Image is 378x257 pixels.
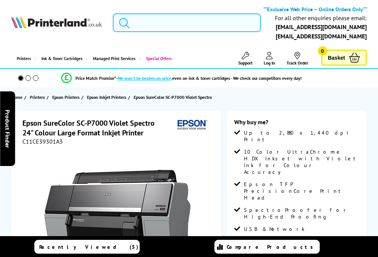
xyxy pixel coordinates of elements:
span: USB & Network [244,226,305,232]
span: 0 [318,46,327,56]
img: Printerland Logo [11,16,102,28]
span: Epson Printers [52,93,80,101]
div: - even on ink & toner cartridges - We check our competitors every day! [116,75,302,81]
a: Printers [11,49,35,68]
span: Product Finder [4,109,11,148]
a: Support [238,52,252,66]
img: Epson [174,118,209,132]
span: SpectroProofer for High-End Proofing [244,207,359,220]
a: Track Order [286,52,308,66]
span: Price Match Promise* [75,75,116,81]
span: Printers [30,93,45,101]
span: Log In [264,60,275,66]
li: modal_Promise [4,72,359,85]
span: Basket [328,53,345,63]
span: Epson Inkjet Printers [87,93,126,101]
span: Support [238,60,252,66]
a: Ink & Toner Cartridges [35,49,86,68]
a: Epson SureColor SC-P7000 Violet Spectro [134,93,214,101]
a: Special Offers [139,49,176,68]
a: Recently Viewed (5) [34,240,140,254]
a: Epson Inkjet Printers [87,93,128,101]
a: Compare Products [214,240,320,254]
a: Printerland Logo [11,16,102,30]
div: For all other enquiries please email: [275,15,367,22]
span: Home [11,93,22,101]
span: Recently Viewed (5) [39,244,139,250]
span: We won’t be beaten on price, [118,75,172,81]
span: Epson SureColor SC-P7000 Violet Spectro [134,93,212,101]
span: C11CE39301A3 [22,138,63,145]
a: Printers [30,93,47,101]
a: [EMAIL_ADDRESS][DOMAIN_NAME] [276,23,367,31]
h1: Epson SureColor SC-P7000 Violet Spectro 24" Colour Large Format Inkjet Printer [22,118,174,138]
div: Why buy me? [234,118,359,129]
b: **Exclusive Web Price – Online Orders Only** [263,6,367,13]
a: Home [11,93,24,101]
span: 10 Color UltraChrome HDX Inkset with Violet Ink for Colour Accuracy [244,148,359,175]
a: Basket 0 [321,50,367,66]
span: Ink & Toner Cartridges [41,49,83,68]
a: Log In [264,52,275,66]
span: Up to 2,880 x 1,440 dpi Print [244,129,359,143]
a: [EMAIL_ADDRESS][DOMAIN_NAME] [276,32,367,40]
span: Compare Products [227,244,317,250]
span: Epson TFP PrecisionCore Print Head [244,181,359,201]
a: Epson Printers [52,93,81,101]
a: Managed Print Services [86,49,139,68]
